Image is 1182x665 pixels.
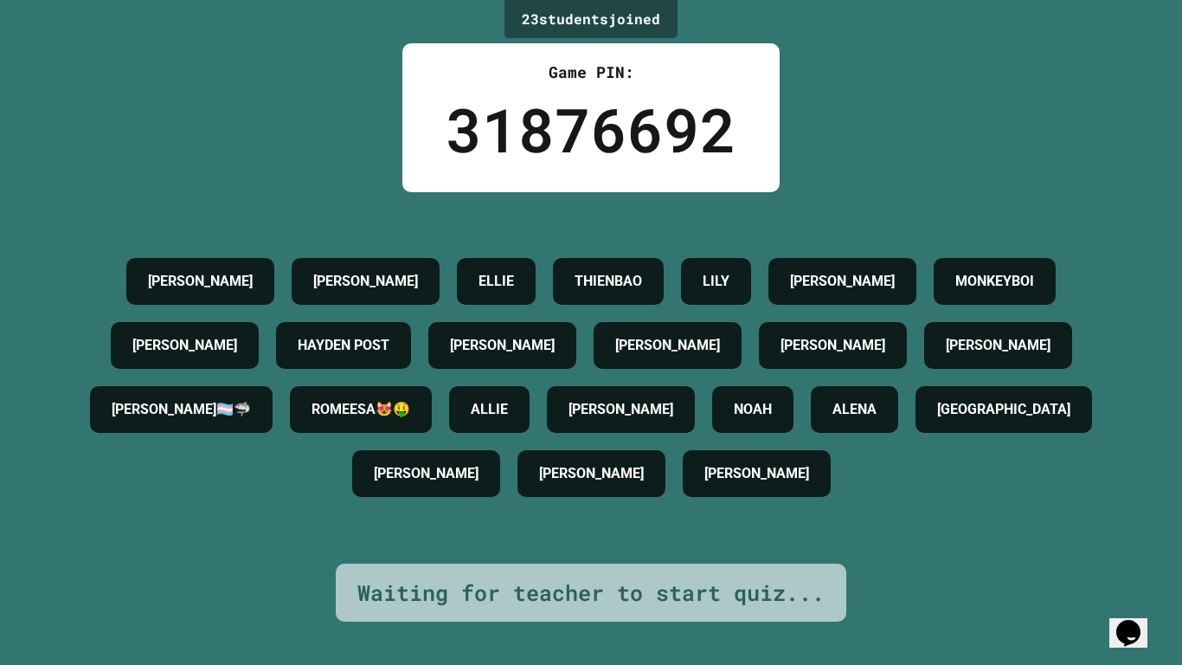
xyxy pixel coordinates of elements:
[575,271,642,292] h4: THIENBAO
[132,335,237,356] h4: [PERSON_NAME]
[832,399,877,420] h4: ALENA
[357,577,825,610] div: Waiting for teacher to start quiz...
[703,271,729,292] h4: LILY
[312,399,410,420] h4: ROMEESA😻🤑
[781,335,885,356] h4: [PERSON_NAME]
[734,399,772,420] h4: NOAH
[446,61,736,84] div: Game PIN:
[615,335,720,356] h4: [PERSON_NAME]
[1109,596,1165,648] iframe: chat widget
[539,463,644,484] h4: [PERSON_NAME]
[946,335,1050,356] h4: [PERSON_NAME]
[704,463,809,484] h4: [PERSON_NAME]
[446,84,736,175] div: 31876692
[298,335,389,356] h4: HAYDEN POST
[374,463,479,484] h4: [PERSON_NAME]
[112,399,251,420] h4: [PERSON_NAME]🏳‍⚧🦈
[471,399,508,420] h4: ALLIE
[569,399,673,420] h4: [PERSON_NAME]
[479,271,514,292] h4: ELLIE
[450,335,555,356] h4: [PERSON_NAME]
[148,271,253,292] h4: [PERSON_NAME]
[937,399,1070,420] h4: [GEOGRAPHIC_DATA]
[955,271,1034,292] h4: MONKEYBOI
[313,271,418,292] h4: [PERSON_NAME]
[790,271,895,292] h4: [PERSON_NAME]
